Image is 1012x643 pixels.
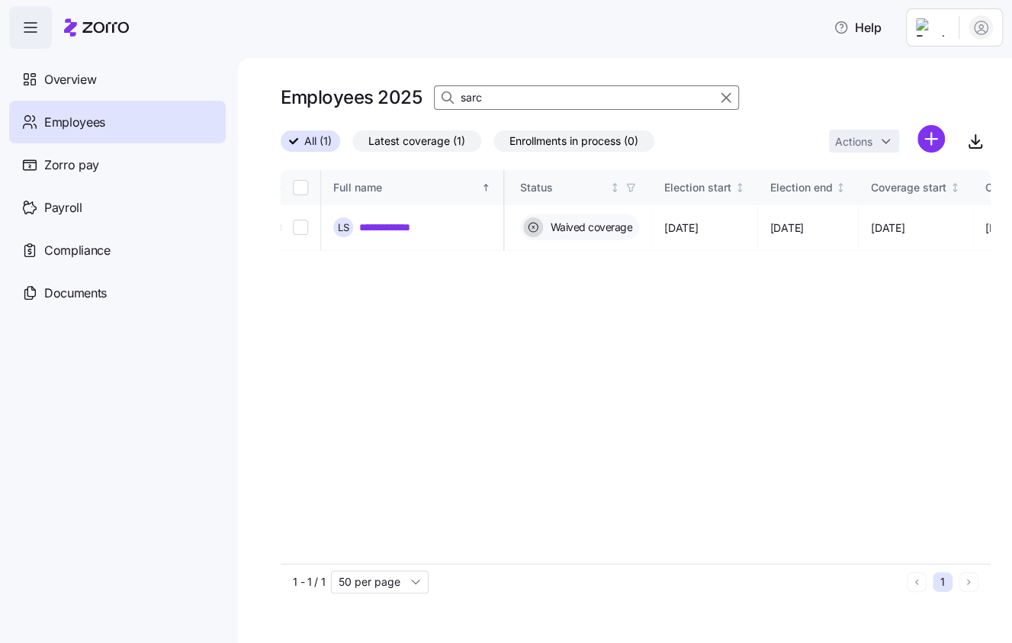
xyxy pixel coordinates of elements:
[9,58,226,101] a: Overview
[821,12,894,43] button: Help
[770,179,833,196] div: Election end
[664,179,731,196] div: Election start
[508,170,653,205] th: StatusNot sorted
[338,223,349,233] span: L S
[835,137,872,147] span: Actions
[9,101,226,143] a: Employees
[933,572,953,592] button: 1
[480,182,491,193] div: Sorted ascending
[293,220,308,235] input: Select record 1
[44,113,105,132] span: Employees
[9,186,226,229] a: Payroll
[434,85,739,110] input: Search Employees
[834,18,882,37] span: Help
[871,179,946,196] div: Coverage start
[9,272,226,314] a: Documents
[546,220,633,235] span: Waived coverage
[835,182,846,193] div: Not sorted
[916,18,946,37] img: Employer logo
[293,574,325,590] span: 1 - 1 / 1
[652,170,758,205] th: Election startNot sorted
[44,284,107,303] span: Documents
[9,229,226,272] a: Compliance
[293,180,308,195] input: Select all records
[959,572,978,592] button: Next page
[907,572,927,592] button: Previous page
[44,241,111,260] span: Compliance
[321,170,504,205] th: Full nameSorted ascending
[829,130,899,153] button: Actions
[44,198,82,217] span: Payroll
[949,182,960,193] div: Not sorted
[770,220,804,236] span: [DATE]
[664,220,698,236] span: [DATE]
[44,156,99,175] span: Zorro pay
[871,220,904,236] span: [DATE]
[734,182,745,193] div: Not sorted
[9,143,226,186] a: Zorro pay
[509,131,638,151] span: Enrollments in process (0)
[758,170,859,205] th: Election endNot sorted
[333,179,478,196] div: Full name
[44,70,96,89] span: Overview
[281,85,422,109] h1: Employees 2025
[609,182,620,193] div: Not sorted
[520,179,607,196] div: Status
[917,125,945,153] svg: add icon
[859,170,973,205] th: Coverage startNot sorted
[304,131,332,151] span: All (1)
[368,131,465,151] span: Latest coverage (1)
